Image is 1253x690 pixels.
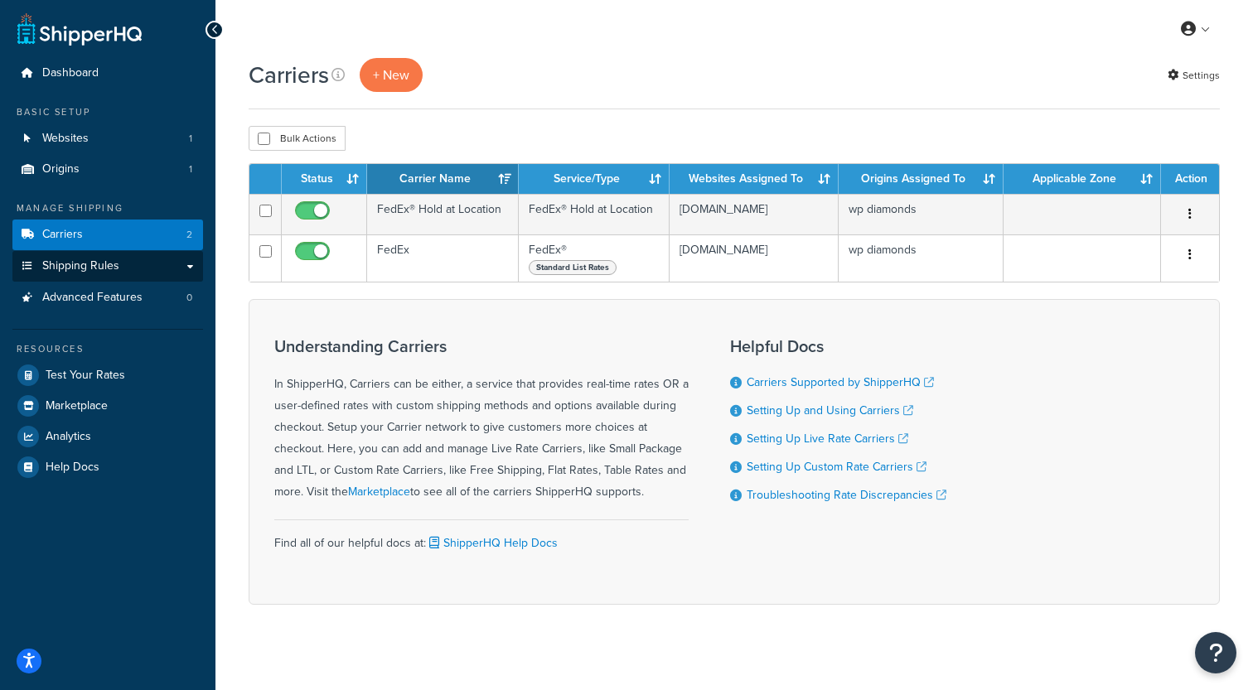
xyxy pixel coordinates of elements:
[747,402,913,419] a: Setting Up and Using Carriers
[12,105,203,119] div: Basic Setup
[12,452,203,482] a: Help Docs
[747,430,908,447] a: Setting Up Live Rate Carriers
[367,164,519,194] th: Carrier Name: activate to sort column ascending
[12,282,203,313] a: Advanced Features 0
[42,259,119,273] span: Shipping Rules
[426,534,558,552] a: ShipperHQ Help Docs
[46,369,125,383] span: Test Your Rates
[12,282,203,313] li: Advanced Features
[367,234,519,282] td: FedEx
[12,391,203,421] a: Marketplace
[529,260,617,275] span: Standard List Rates
[46,430,91,444] span: Analytics
[282,164,367,194] th: Status: activate to sort column ascending
[12,123,203,154] li: Websites
[839,234,1004,282] td: wp diamonds
[42,291,143,305] span: Advanced Features
[249,126,346,151] button: Bulk Actions
[670,164,838,194] th: Websites Assigned To: activate to sort column ascending
[519,194,670,234] td: FedEx® Hold at Location
[46,461,99,475] span: Help Docs
[274,337,689,355] h3: Understanding Carriers
[186,228,192,242] span: 2
[747,486,946,504] a: Troubleshooting Rate Discrepancies
[186,291,192,305] span: 0
[12,58,203,89] a: Dashboard
[12,154,203,185] li: Origins
[12,201,203,215] div: Manage Shipping
[1168,64,1220,87] a: Settings
[274,519,689,554] div: Find all of our helpful docs at:
[1195,632,1236,673] button: Open Resource Center
[519,234,670,282] td: FedEx®
[17,12,142,46] a: ShipperHQ Home
[12,342,203,356] div: Resources
[42,132,89,146] span: Websites
[42,228,83,242] span: Carriers
[189,162,192,176] span: 1
[747,458,926,475] a: Setting Up Custom Rate Carriers
[670,234,838,282] td: [DOMAIN_NAME]
[519,164,670,194] th: Service/Type: activate to sort column ascending
[360,58,423,92] button: + New
[12,251,203,282] a: Shipping Rules
[12,123,203,154] a: Websites 1
[348,483,410,500] a: Marketplace
[42,66,99,80] span: Dashboard
[12,220,203,250] li: Carriers
[670,194,838,234] td: [DOMAIN_NAME]
[367,194,519,234] td: FedEx® Hold at Location
[730,337,946,355] h3: Helpful Docs
[1161,164,1219,194] th: Action
[12,154,203,185] a: Origins 1
[12,422,203,451] a: Analytics
[747,374,934,391] a: Carriers Supported by ShipperHQ
[274,337,689,503] div: In ShipperHQ, Carriers can be either, a service that provides real-time rates OR a user-defined r...
[839,194,1004,234] td: wp diamonds
[12,220,203,250] a: Carriers 2
[189,132,192,146] span: 1
[839,164,1004,194] th: Origins Assigned To: activate to sort column ascending
[249,59,329,91] h1: Carriers
[46,399,108,413] span: Marketplace
[12,360,203,390] a: Test Your Rates
[42,162,80,176] span: Origins
[1004,164,1161,194] th: Applicable Zone: activate to sort column ascending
